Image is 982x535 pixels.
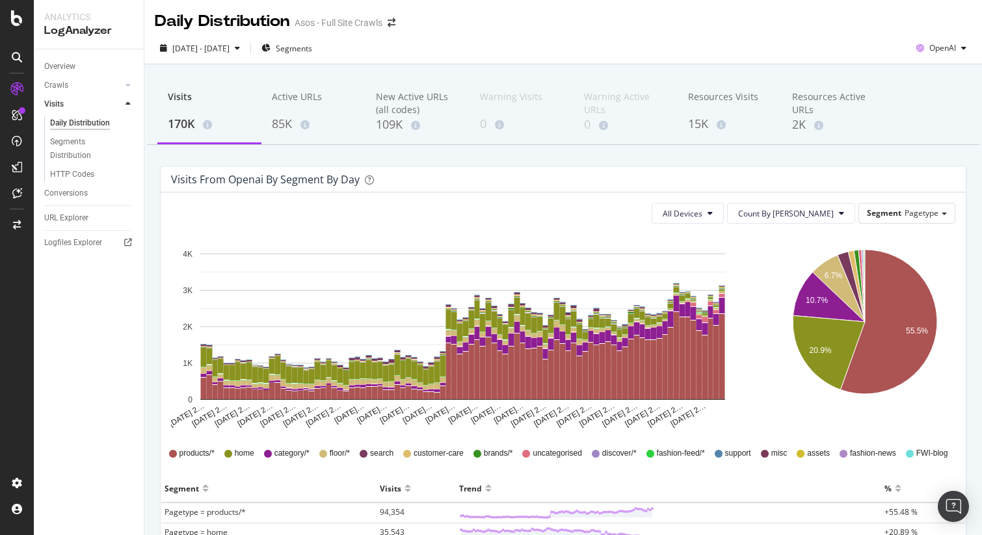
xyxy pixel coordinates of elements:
text: 10.7% [806,296,828,305]
button: Segments [256,38,317,59]
div: Overview [44,60,75,73]
span: home [235,448,254,459]
div: Segments Distribution [50,135,122,163]
button: All Devices [652,203,724,224]
div: New Active URLs (all codes) [376,90,459,116]
div: 109K [376,116,459,133]
a: HTTP Codes [50,168,135,181]
text: 4K [183,250,192,259]
div: Warning Visits [480,90,563,115]
div: LogAnalyzer [44,23,133,38]
span: customer-care [414,448,464,459]
div: URL Explorer [44,211,88,225]
span: +55.48 % [884,506,918,517]
div: 0 [480,116,563,133]
span: Pagetype [905,207,938,218]
div: Asos - Full Site Crawls [295,16,382,29]
div: Logfiles Explorer [44,236,102,250]
button: OpenAI [911,38,972,59]
div: 0 [584,116,667,133]
button: [DATE] - [DATE] [155,38,245,59]
div: 85K [272,116,355,133]
div: 2K [792,116,875,133]
div: Visits [380,478,401,499]
span: Pagetype = products/* [165,506,246,517]
span: fashion-news [850,448,896,459]
span: OpenAI [929,42,956,53]
div: Crawls [44,79,68,92]
a: Crawls [44,79,122,92]
a: Overview [44,60,135,73]
span: products/* [179,448,215,459]
div: Trend [459,478,482,499]
div: HTTP Codes [50,168,94,181]
span: FWI-blog [916,448,948,459]
div: Active URLs [272,90,355,115]
div: Visits [44,98,64,111]
span: support [725,448,751,459]
span: uncategorised [533,448,581,459]
svg: A chart. [774,234,955,429]
span: Segments [276,43,312,54]
div: arrow-right-arrow-left [388,18,395,27]
span: discover/* [602,448,637,459]
span: All Devices [663,208,702,219]
text: 55.5% [906,326,928,335]
span: assets [807,448,830,459]
span: floor/* [330,448,350,459]
a: Daily Distribution [50,116,135,130]
div: 15K [688,116,771,133]
button: Count By [PERSON_NAME] [727,203,855,224]
div: Visits [168,90,251,115]
div: Resources Active URLs [792,90,875,116]
div: % [884,478,892,499]
svg: A chart. [171,234,754,429]
span: [DATE] - [DATE] [172,43,230,54]
a: Segments Distribution [50,135,135,163]
span: misc [771,448,788,459]
text: 20.9% [809,346,831,355]
a: Logfiles Explorer [44,236,135,250]
div: 170K [168,116,251,133]
div: Daily Distribution [155,10,289,33]
a: URL Explorer [44,211,135,225]
span: fashion-feed/* [657,448,705,459]
a: Conversions [44,187,135,200]
div: Resources Visits [688,90,771,115]
span: category/* [274,448,310,459]
div: Analytics [44,10,133,23]
div: Visits from openai by Segment by Day [171,173,360,186]
span: Segment [867,207,901,218]
a: Visits [44,98,122,111]
text: 6.7% [825,271,843,280]
text: 1K [183,359,192,368]
span: search [370,448,393,459]
text: 0 [188,395,192,404]
span: 94,354 [380,506,405,517]
div: Segment [165,478,199,499]
div: Conversions [44,187,88,200]
text: 3K [183,286,192,295]
span: Count By Day [738,208,834,219]
text: 2K [183,322,192,332]
span: brands/* [484,448,513,459]
div: Warning Active URLs [584,90,667,116]
div: Daily Distribution [50,116,110,130]
div: Open Intercom Messenger [938,491,969,522]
